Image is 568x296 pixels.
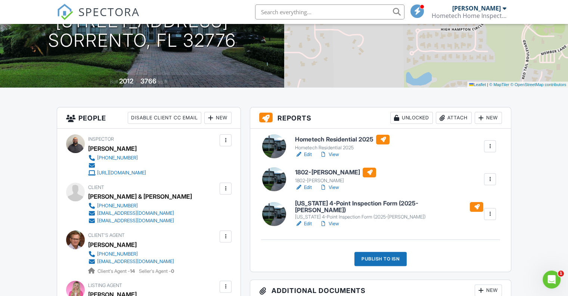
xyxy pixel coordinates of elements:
[543,271,561,289] iframe: Intercom live chat
[110,79,118,85] span: Built
[295,145,389,151] div: Hometech Residential 2025
[88,283,122,288] span: Listing Agent
[295,214,483,220] div: [US_STATE] 4-Point Inspection Form (2025-[PERSON_NAME])
[78,4,140,19] span: SPECTORA
[128,112,201,124] div: Disable Client CC Email
[88,154,146,162] a: [PHONE_NUMBER]
[139,268,174,274] span: Seller's Agent -
[88,169,146,177] a: [URL][DOMAIN_NAME]
[88,184,104,190] span: Client
[295,200,483,213] h6: [US_STATE] 4-Point Inspection Form (2025-[PERSON_NAME])
[295,168,376,177] h6: 1802-[PERSON_NAME]
[319,184,339,191] a: View
[436,112,472,124] div: Attach
[255,4,404,19] input: Search everything...
[295,200,483,220] a: [US_STATE] 4-Point Inspection Form (2025-[PERSON_NAME]) [US_STATE] 4-Point Inspection Form (2025-...
[295,168,376,184] a: 1802-[PERSON_NAME] 1802-[PERSON_NAME]
[88,217,186,225] a: [EMAIL_ADDRESS][DOMAIN_NAME]
[140,77,156,85] div: 3766
[475,112,502,124] div: New
[57,10,140,26] a: SPECTORA
[88,239,137,250] div: [PERSON_NAME]
[88,210,186,217] a: [EMAIL_ADDRESS][DOMAIN_NAME]
[469,82,486,87] a: Leaflet
[97,210,174,216] div: [EMAIL_ADDRESS][DOMAIN_NAME]
[97,251,138,257] div: [PHONE_NUMBER]
[452,4,501,12] div: [PERSON_NAME]
[97,268,136,274] span: Client's Agent -
[88,232,125,238] span: Client's Agent
[130,268,135,274] strong: 14
[354,252,407,266] div: Publish to ISN
[88,202,186,210] a: [PHONE_NUMBER]
[295,184,312,191] a: Edit
[295,135,389,151] a: Hometech Residential 2025 Hometech Residential 2025
[97,218,174,224] div: [EMAIL_ADDRESS][DOMAIN_NAME]
[171,268,174,274] strong: 0
[295,151,312,158] a: Edit
[204,112,232,124] div: New
[158,79,168,85] span: sq. ft.
[88,143,137,154] div: [PERSON_NAME]
[57,107,240,129] h3: People
[558,271,564,277] span: 1
[48,11,236,51] h1: [STREET_ADDRESS] Sorrento, FL 32776
[97,203,138,209] div: [PHONE_NUMBER]
[88,136,114,142] span: Inspector
[295,135,389,144] h6: Hometech Residential 2025
[319,220,339,228] a: View
[97,259,174,265] div: [EMAIL_ADDRESS][DOMAIN_NAME]
[97,155,138,161] div: [PHONE_NUMBER]
[119,77,133,85] div: 2012
[487,82,488,87] span: |
[390,112,433,124] div: Unlocked
[88,250,174,258] a: [PHONE_NUMBER]
[489,82,509,87] a: © MapTiler
[88,258,174,265] a: [EMAIL_ADDRESS][DOMAIN_NAME]
[432,12,506,19] div: Hometech Home Inspections
[510,82,566,87] a: © OpenStreetMap contributors
[250,107,511,129] h3: Reports
[295,220,312,228] a: Edit
[88,191,192,202] div: [PERSON_NAME] & [PERSON_NAME]
[295,178,376,184] div: 1802-[PERSON_NAME]
[57,4,73,20] img: The Best Home Inspection Software - Spectora
[319,151,339,158] a: View
[97,170,146,176] div: [URL][DOMAIN_NAME]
